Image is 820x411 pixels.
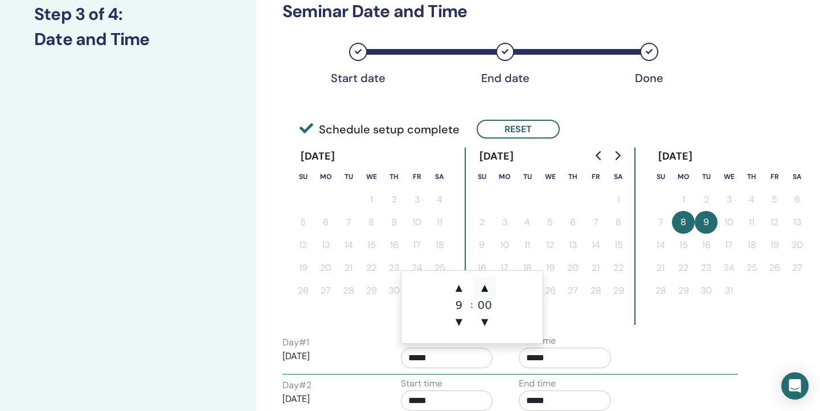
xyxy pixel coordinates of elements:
button: 18 [428,234,451,257]
button: 27 [561,279,584,302]
th: Saturday [786,165,809,188]
button: 16 [695,234,717,257]
button: 7 [584,211,607,234]
th: Saturday [428,165,451,188]
button: 16 [470,257,493,279]
button: Go to next month [608,144,626,167]
button: 14 [584,234,607,257]
button: 23 [383,257,405,279]
th: Sunday [470,165,493,188]
div: Done [621,71,678,85]
th: Wednesday [539,165,561,188]
button: 30 [383,279,405,302]
button: 6 [314,211,337,234]
th: Saturday [607,165,630,188]
button: 9 [470,234,493,257]
th: Friday [763,165,786,188]
span: Schedule setup complete [300,121,460,138]
button: 11 [428,211,451,234]
button: 7 [337,211,360,234]
button: 3 [493,211,516,234]
span: ▼ [448,311,470,333]
th: Sunday [649,165,672,188]
th: Friday [405,165,428,188]
button: 11 [516,234,539,257]
button: 25 [428,257,451,279]
span: ▼ [473,311,496,333]
button: 5 [539,211,561,234]
label: End time [519,377,556,390]
button: 2 [470,211,493,234]
button: 19 [539,257,561,279]
button: 13 [561,234,584,257]
p: [DATE] [282,392,375,406]
button: 5 [292,211,314,234]
button: 7 [649,211,672,234]
button: 3 [405,188,428,211]
th: Tuesday [695,165,717,188]
button: 1 [607,188,630,211]
button: 27 [314,279,337,302]
button: 24 [717,257,740,279]
button: 9 [695,211,717,234]
button: 10 [493,234,516,257]
span: ▲ [473,276,496,299]
button: 24 [405,257,428,279]
button: 8 [672,211,695,234]
button: 17 [493,257,516,279]
button: 21 [337,257,360,279]
th: Sunday [292,165,314,188]
button: 28 [584,279,607,302]
th: Thursday [740,165,763,188]
button: 16 [383,234,405,257]
button: 4 [740,188,763,211]
button: 20 [314,257,337,279]
div: 00 [473,299,496,311]
button: 21 [584,257,607,279]
button: 20 [786,234,809,257]
th: Wednesday [360,165,383,188]
div: Open Intercom Messenger [781,372,809,400]
button: 21 [649,257,672,279]
button: 11 [740,211,763,234]
button: 19 [292,257,314,279]
button: 23 [695,257,717,279]
button: 18 [740,234,763,257]
div: End date [477,71,534,85]
button: 22 [360,257,383,279]
button: 13 [314,234,337,257]
button: 12 [292,234,314,257]
button: 14 [649,234,672,257]
button: 15 [607,234,630,257]
button: 5 [763,188,786,211]
button: 17 [405,234,428,257]
button: 12 [763,211,786,234]
div: : [470,276,473,333]
h3: Seminar Date and Time [282,1,703,22]
button: 26 [539,279,561,302]
button: 15 [672,234,695,257]
button: 8 [360,211,383,234]
button: 28 [649,279,672,302]
span: ▲ [448,276,470,299]
button: 31 [717,279,740,302]
button: 20 [561,257,584,279]
th: Monday [493,165,516,188]
button: 30 [695,279,717,302]
button: 25 [740,257,763,279]
button: 29 [672,279,695,302]
label: Day # 2 [282,379,311,392]
button: 10 [405,211,428,234]
button: 2 [383,188,405,211]
label: Day # 1 [282,336,309,349]
h3: Step 3 of 4 : [34,4,222,25]
button: 3 [717,188,740,211]
button: 8 [607,211,630,234]
button: 1 [672,188,695,211]
th: Thursday [383,165,405,188]
button: 12 [539,234,561,257]
button: 4 [516,211,539,234]
th: Tuesday [516,165,539,188]
button: 17 [717,234,740,257]
button: 15 [360,234,383,257]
